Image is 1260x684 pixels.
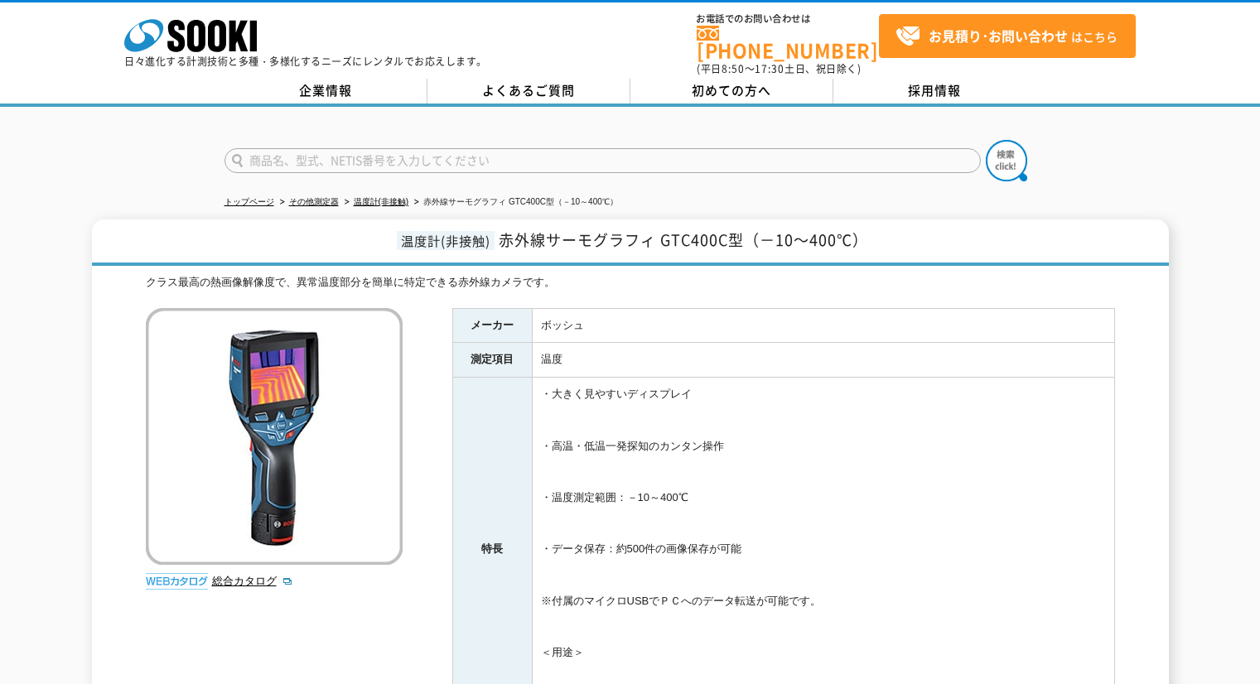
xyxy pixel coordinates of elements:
a: 総合カタログ [212,575,293,587]
a: 温度計(非接触) [354,197,409,206]
li: 赤外線サーモグラフィ GTC400C型（－10～400℃） [411,194,618,211]
div: クラス最高の熱画像解像度で、異常温度部分を簡単に特定できる赤外線カメラです。 [146,274,1115,291]
a: 初めての方へ [630,79,833,104]
img: webカタログ [146,573,208,590]
td: ボッシュ [532,308,1114,343]
a: 企業情報 [224,79,427,104]
a: よくあるご質問 [427,79,630,104]
span: お電話でのお問い合わせは [697,14,879,24]
p: 日々進化する計測技術と多種・多様化するニーズにレンタルでお応えします。 [124,56,487,66]
a: [PHONE_NUMBER] [697,26,879,60]
span: はこちら [896,24,1118,49]
a: トップページ [224,197,274,206]
span: 17:30 [755,61,784,76]
th: メーカー [452,308,532,343]
img: btn_search.png [986,140,1027,181]
strong: お見積り･お問い合わせ [929,26,1068,46]
a: その他測定器 [289,197,339,206]
input: 商品名、型式、NETIS番号を入力してください [224,148,981,173]
th: 測定項目 [452,343,532,378]
a: 採用情報 [833,79,1036,104]
span: 温度計(非接触) [397,231,495,250]
span: 赤外線サーモグラフィ GTC400C型（－10～400℃） [499,229,868,251]
span: 初めての方へ [692,81,771,99]
span: 8:50 [722,61,745,76]
span: (平日 ～ 土日、祝日除く) [697,61,861,76]
td: 温度 [532,343,1114,378]
img: 赤外線サーモグラフィ GTC400C型（－10～400℃） [146,308,403,565]
a: お見積り･お問い合わせはこちら [879,14,1136,58]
